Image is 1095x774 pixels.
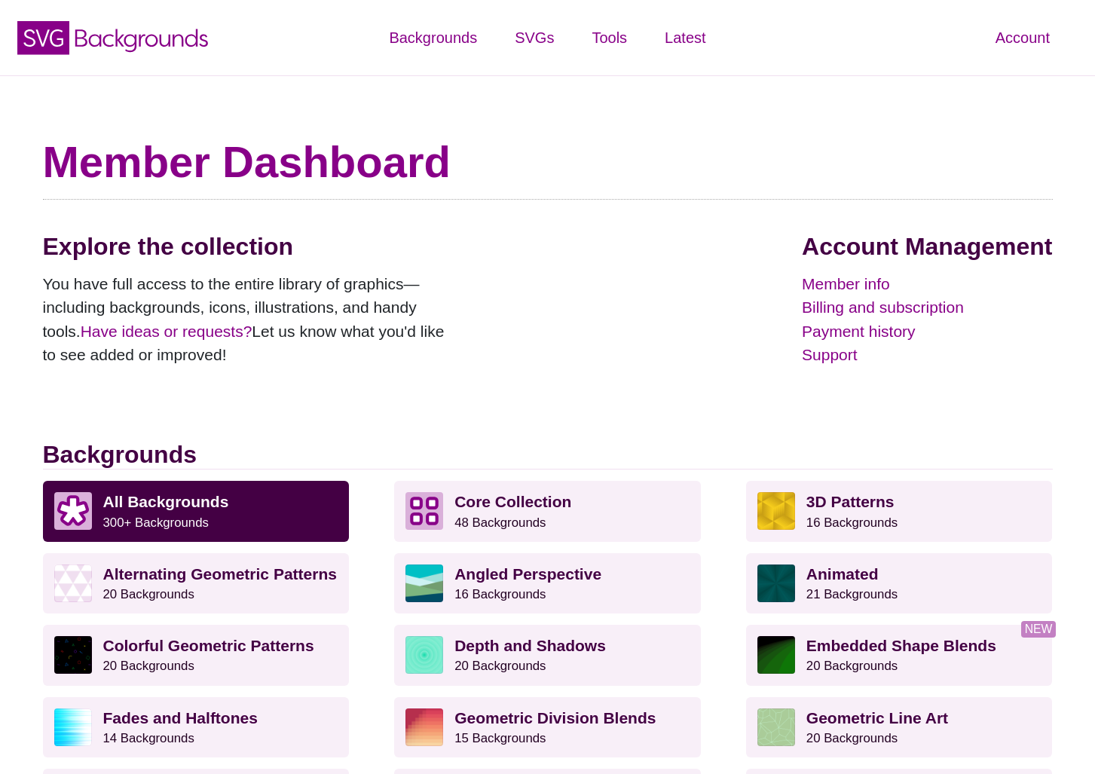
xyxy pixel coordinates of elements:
[103,731,194,745] small: 14 Backgrounds
[746,697,1053,757] a: Geometric Line Art20 Backgrounds
[454,515,546,530] small: 48 Backgrounds
[54,564,92,602] img: light purple and white alternating triangle pattern
[806,659,898,673] small: 20 Backgrounds
[757,708,795,746] img: geometric web of connecting lines
[54,636,92,674] img: a rainbow pattern of outlined geometric shapes
[43,481,350,541] a: All Backgrounds 300+ Backgrounds
[370,15,496,60] a: Backgrounds
[43,553,350,613] a: Alternating Geometric Patterns20 Backgrounds
[103,587,194,601] small: 20 Backgrounds
[977,15,1069,60] a: Account
[802,232,1052,261] h2: Account Management
[103,637,314,654] strong: Colorful Geometric Patterns
[43,440,1053,470] h2: Backgrounds
[394,697,701,757] a: Geometric Division Blends15 Backgrounds
[43,625,350,685] a: Colorful Geometric Patterns20 Backgrounds
[806,731,898,745] small: 20 Backgrounds
[802,343,1052,367] a: Support
[454,731,546,745] small: 15 Backgrounds
[103,659,194,673] small: 20 Backgrounds
[746,625,1053,685] a: Embedded Shape Blends20 Backgrounds
[746,553,1053,613] a: Animated21 Backgrounds
[405,636,443,674] img: green layered rings within rings
[103,515,209,530] small: 300+ Backgrounds
[802,295,1052,320] a: Billing and subscription
[746,481,1053,541] a: 3D Patterns16 Backgrounds
[454,493,571,510] strong: Core Collection
[757,636,795,674] img: green to black rings rippling away from corner
[103,709,258,727] strong: Fades and Halftones
[103,493,229,510] strong: All Backgrounds
[394,625,701,685] a: Depth and Shadows20 Backgrounds
[394,481,701,541] a: Core Collection 48 Backgrounds
[454,659,546,673] small: 20 Backgrounds
[757,492,795,530] img: fancy golden cube pattern
[806,565,879,583] strong: Animated
[454,565,601,583] strong: Angled Perspective
[806,637,996,654] strong: Embedded Shape Blends
[43,136,1053,188] h1: Member Dashboard
[43,232,457,261] h2: Explore the collection
[802,272,1052,296] a: Member info
[806,515,898,530] small: 16 Backgrounds
[454,709,656,727] strong: Geometric Division Blends
[806,709,948,727] strong: Geometric Line Art
[43,272,457,367] p: You have full access to the entire library of graphics—including backgrounds, icons, illustration...
[454,637,606,654] strong: Depth and Shadows
[54,708,92,746] img: blue lights stretching horizontally over white
[806,493,895,510] strong: 3D Patterns
[454,587,546,601] small: 16 Backgrounds
[405,564,443,602] img: abstract landscape with sky mountains and water
[802,320,1052,344] a: Payment history
[806,587,898,601] small: 21 Backgrounds
[646,15,724,60] a: Latest
[394,553,701,613] a: Angled Perspective16 Backgrounds
[81,323,252,340] a: Have ideas or requests?
[573,15,646,60] a: Tools
[757,564,795,602] img: green rave light effect animated background
[496,15,573,60] a: SVGs
[103,565,337,583] strong: Alternating Geometric Patterns
[43,697,350,757] a: Fades and Halftones14 Backgrounds
[405,708,443,746] img: red-to-yellow gradient large pixel grid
